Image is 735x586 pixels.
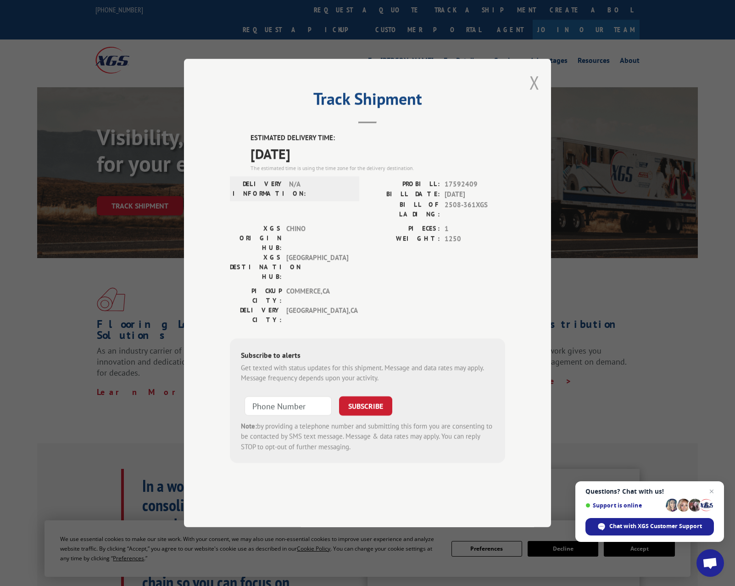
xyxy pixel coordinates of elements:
span: N/A [289,179,351,198]
span: [DATE] [445,189,505,200]
div: The estimated time is using the time zone for the delivery destination. [251,164,505,172]
label: BILL OF LADING: [367,200,440,219]
label: XGS ORIGIN HUB: [230,224,282,253]
span: COMMERCE , CA [286,286,348,305]
span: Chat with XGS Customer Support [585,518,714,535]
span: [GEOGRAPHIC_DATA] [286,253,348,282]
span: 1250 [445,234,505,244]
button: SUBSCRIBE [339,396,392,416]
input: Phone Number [245,396,332,416]
label: BILL DATE: [367,189,440,200]
span: 2508-361XGS [445,200,505,219]
button: Close modal [529,70,540,95]
label: DELIVERY CITY: [230,305,282,325]
h2: Track Shipment [230,92,505,110]
label: PICKUP CITY: [230,286,282,305]
span: [DATE] [251,143,505,164]
strong: Note: [241,422,257,430]
div: Get texted with status updates for this shipment. Message and data rates may apply. Message frequ... [241,363,494,383]
label: ESTIMATED DELIVERY TIME: [251,133,505,143]
label: XGS DESTINATION HUB: [230,253,282,282]
a: Open chat [696,549,724,577]
div: by providing a telephone number and submitting this form you are consenting to be contacted by SM... [241,421,494,452]
div: Subscribe to alerts [241,349,494,363]
label: PROBILL: [367,179,440,190]
label: DELIVERY INFORMATION: [233,179,284,198]
label: WEIGHT: [367,234,440,244]
span: 17592409 [445,179,505,190]
span: CHINO [286,224,348,253]
span: Support is online [585,502,663,509]
span: [GEOGRAPHIC_DATA] , CA [286,305,348,325]
span: Chat with XGS Customer Support [609,522,702,530]
label: PIECES: [367,224,440,234]
span: 1 [445,224,505,234]
span: Questions? Chat with us! [585,488,714,495]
